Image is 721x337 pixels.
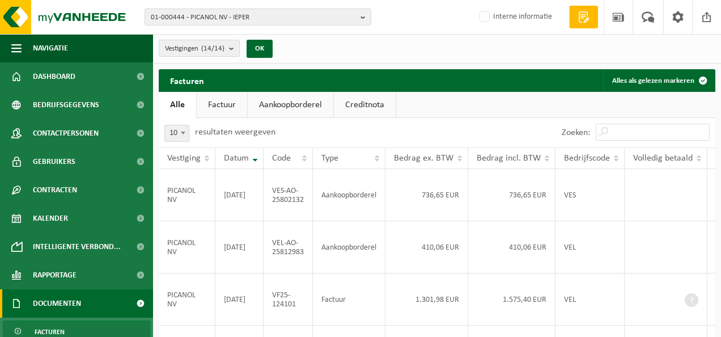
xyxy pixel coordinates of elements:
[33,62,75,91] span: Dashboard
[564,154,610,163] span: Bedrijfscode
[215,273,264,326] td: [DATE]
[165,125,189,141] span: 10
[385,169,468,221] td: 736,65 EUR
[33,289,81,318] span: Documenten
[468,169,555,221] td: 736,65 EUR
[159,169,215,221] td: PICANOL NV
[33,148,75,176] span: Gebruikers
[334,92,396,118] a: Creditnota
[215,169,264,221] td: [DATE]
[159,221,215,273] td: PICANOL NV
[555,221,625,273] td: VEL
[165,40,224,57] span: Vestigingen
[603,69,714,92] button: Alles als gelezen markeren
[197,92,247,118] a: Factuur
[33,233,121,261] span: Intelligente verbond...
[215,221,264,273] td: [DATE]
[195,128,275,137] label: resultaten weergeven
[477,9,552,26] label: Interne informatie
[145,9,371,26] button: 01-000444 - PICANOL NV - IEPER
[33,91,99,119] span: Bedrijfsgegevens
[562,128,590,137] label: Zoeken:
[555,273,625,326] td: VEL
[468,221,555,273] td: 410,06 EUR
[394,154,453,163] span: Bedrag ex. BTW
[159,40,240,57] button: Vestigingen(14/14)
[159,69,215,91] h2: Facturen
[313,169,385,221] td: Aankoopborderel
[33,176,77,204] span: Contracten
[313,273,385,326] td: Factuur
[33,34,68,62] span: Navigatie
[633,154,693,163] span: Volledig betaald
[33,261,77,289] span: Rapportage
[385,273,468,326] td: 1.301,98 EUR
[159,92,196,118] a: Alle
[468,273,555,326] td: 1.575,40 EUR
[321,154,338,163] span: Type
[313,221,385,273] td: Aankoopborderel
[477,154,541,163] span: Bedrag incl. BTW
[264,221,313,273] td: VEL-AO-25812983
[264,169,313,221] td: VES-AO-25802132
[167,154,201,163] span: Vestiging
[555,169,625,221] td: VES
[264,273,313,326] td: VF25-124101
[224,154,249,163] span: Datum
[151,9,356,26] span: 01-000444 - PICANOL NV - IEPER
[201,45,224,52] count: (14/14)
[159,273,215,326] td: PICANOL NV
[272,154,291,163] span: Code
[33,204,68,233] span: Kalender
[164,125,189,142] span: 10
[33,119,99,148] span: Contactpersonen
[248,92,333,118] a: Aankoopborderel
[247,40,273,58] button: OK
[385,221,468,273] td: 410,06 EUR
